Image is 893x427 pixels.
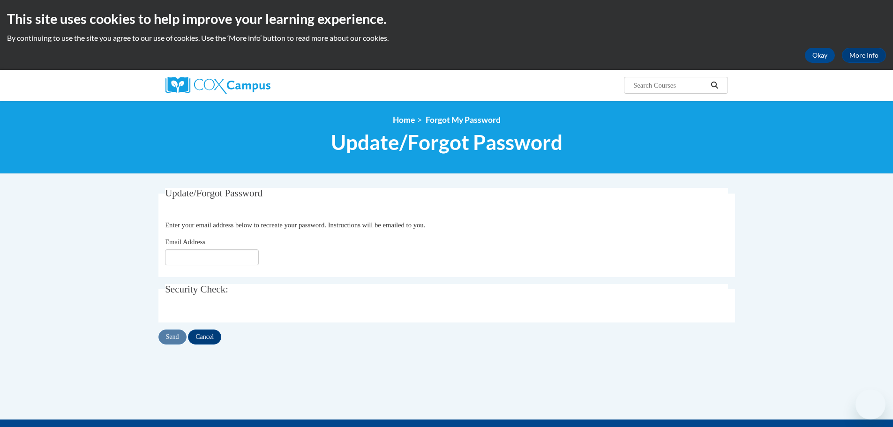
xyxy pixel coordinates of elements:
input: Search Courses [632,80,707,91]
a: Cox Campus [165,77,344,94]
h2: This site uses cookies to help improve your learning experience. [7,9,886,28]
a: Home [393,115,415,125]
span: Update/Forgot Password [331,130,563,155]
input: Email [165,249,259,265]
span: Security Check: [165,284,228,295]
button: Okay [805,48,835,63]
button: Search [707,80,721,91]
img: Cox Campus [165,77,270,94]
span: Update/Forgot Password [165,187,263,199]
span: Enter your email address below to recreate your password. Instructions will be emailed to you. [165,221,425,229]
iframe: Button to launch messaging window [855,390,885,420]
span: Email Address [165,238,205,246]
p: By continuing to use the site you agree to our use of cookies. Use the ‘More info’ button to read... [7,33,886,43]
span: Forgot My Password [426,115,501,125]
input: Cancel [188,330,221,345]
a: More Info [842,48,886,63]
